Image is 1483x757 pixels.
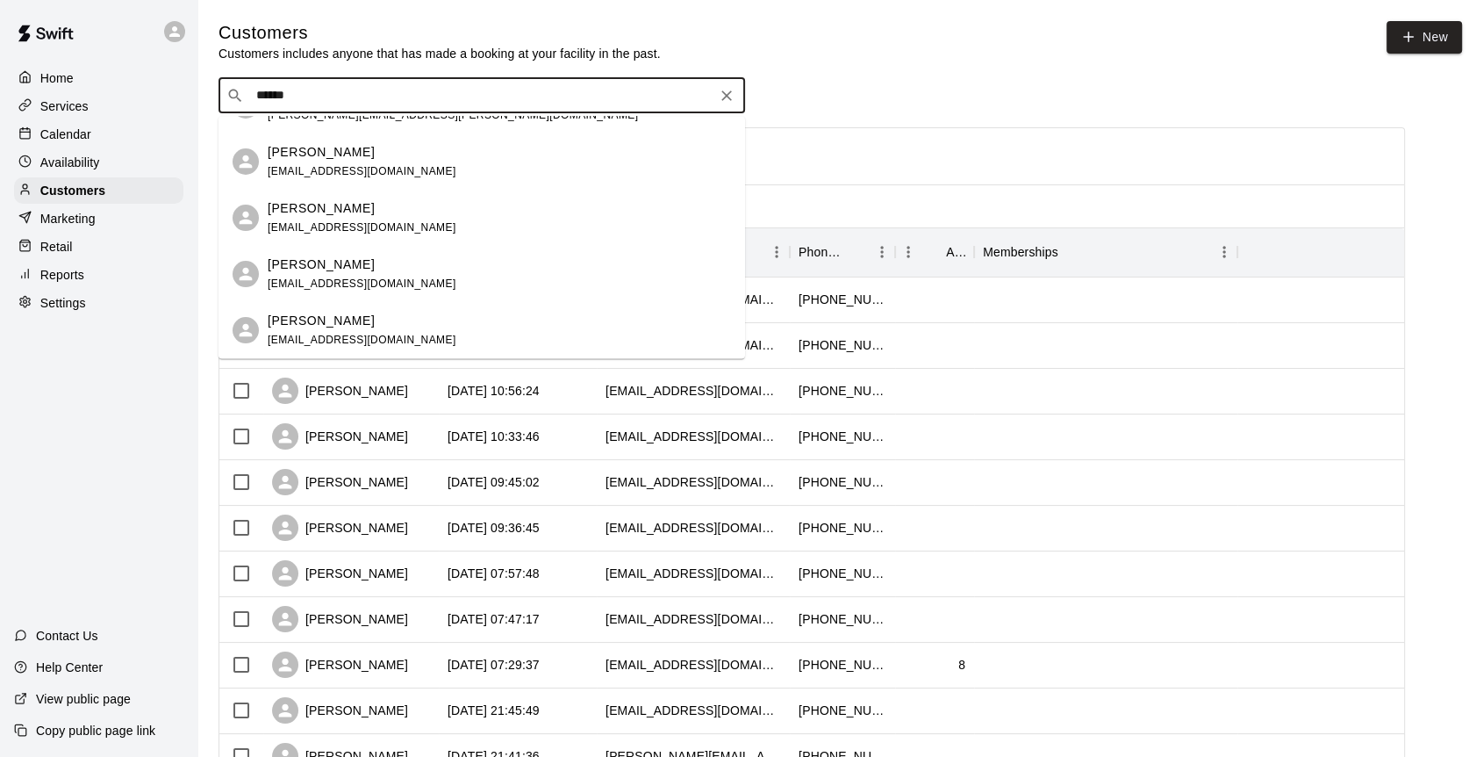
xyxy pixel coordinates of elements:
p: View public page [36,690,131,708]
p: Contact Us [36,627,98,645]
p: [PERSON_NAME] [268,312,375,330]
div: +12534058662 [799,656,886,674]
a: Home [14,65,183,91]
p: Copy public page link [36,722,155,739]
p: Settings [40,294,86,312]
a: Reports [14,262,183,288]
div: rainafoster9@gmail.com [605,656,781,674]
div: Kellen Rodgers [233,92,259,119]
div: 8 [958,656,965,674]
a: Services [14,93,183,119]
button: Menu [763,239,790,265]
div: [PERSON_NAME] [272,697,408,724]
div: 2025-08-10 07:29:37 [448,656,540,674]
div: 2025-08-10 10:56:24 [448,382,540,400]
div: [PERSON_NAME] [272,423,408,450]
div: spabadilla@gmail.com [605,428,781,445]
p: Home [40,69,74,87]
a: Settings [14,290,183,316]
div: Age [946,227,965,277]
div: yukunakayama@gmail.com [605,610,781,628]
div: +13142296096 [799,291,886,308]
p: Calendar [40,126,91,143]
p: Reports [40,266,84,284]
div: +12062276135 [799,428,886,445]
button: Clear [714,83,739,108]
div: pgaur82@gmail.com [605,473,781,491]
div: schauej@gmail.com [605,519,781,537]
a: Availability [14,149,183,176]
div: [PERSON_NAME] [272,606,408,632]
span: [EMAIL_ADDRESS][DOMAIN_NAME] [268,221,456,234]
p: Retail [40,238,73,256]
div: Phone Number [799,227,844,277]
button: Sort [1058,240,1083,264]
div: [PERSON_NAME] [272,515,408,541]
div: Kellen Wrolson [233,317,259,343]
div: [PERSON_NAME] [272,469,408,495]
a: Retail [14,234,183,260]
div: Phone Number [790,227,895,277]
div: 2025-08-10 07:47:17 [448,610,540,628]
p: Help Center [36,659,103,676]
div: Age [895,227,974,277]
div: +12538826544 [799,702,886,719]
a: Marketing [14,205,183,232]
button: Menu [895,239,921,265]
p: Marketing [40,210,96,227]
div: 2025-08-10 07:57:48 [448,565,540,582]
span: [EMAIL_ADDRESS][DOMAIN_NAME] [268,278,456,290]
a: Customers [14,177,183,204]
div: +12536787732 [799,382,886,400]
div: 2025-08-10 09:36:45 [448,519,540,537]
p: [PERSON_NAME] [268,143,375,162]
p: [PERSON_NAME] [268,199,375,218]
p: [PERSON_NAME] [268,256,375,274]
button: Menu [1211,239,1237,265]
div: +13609207108 [799,519,886,537]
div: Kellen McColgan [233,261,259,287]
div: Memberships [974,227,1237,277]
div: erinzaborac@gmail.com [605,382,781,400]
div: +14257362506 [799,610,886,628]
div: 2025-08-10 10:33:46 [448,428,540,445]
div: +15302098643 [799,565,886,582]
div: jessicataylor0903@yahoo.com [605,565,781,582]
a: Calendar [14,121,183,148]
div: +12532099696 [799,336,886,354]
div: 2025-08-10 09:45:02 [448,473,540,491]
div: Email [597,227,790,277]
div: [PERSON_NAME] [272,652,408,678]
div: [PERSON_NAME] [272,560,408,587]
div: Memberships [983,227,1058,277]
div: [PERSON_NAME] [272,378,408,404]
button: Sort [921,240,946,264]
button: Sort [844,240,869,264]
div: Kellen Kluge [233,205,259,231]
span: [EMAIL_ADDRESS][DOMAIN_NAME] [268,165,456,177]
p: Availability [40,154,100,171]
span: [PERSON_NAME][EMAIL_ADDRESS][PERSON_NAME][DOMAIN_NAME] [268,109,638,121]
div: +12067781669 [799,473,886,491]
a: New [1386,21,1462,54]
h5: Customers [219,21,661,45]
div: livialee17@yahoo.com [605,702,781,719]
button: Menu [869,239,895,265]
p: Customers includes anyone that has made a booking at your facility in the past. [219,45,661,62]
div: Search customers by name or email [219,78,745,113]
div: 2025-08-09 21:45:49 [448,702,540,719]
p: Customers [40,182,105,199]
span: [EMAIL_ADDRESS][DOMAIN_NAME] [268,334,456,346]
div: Kellen Costello [233,148,259,175]
p: Services [40,97,89,115]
